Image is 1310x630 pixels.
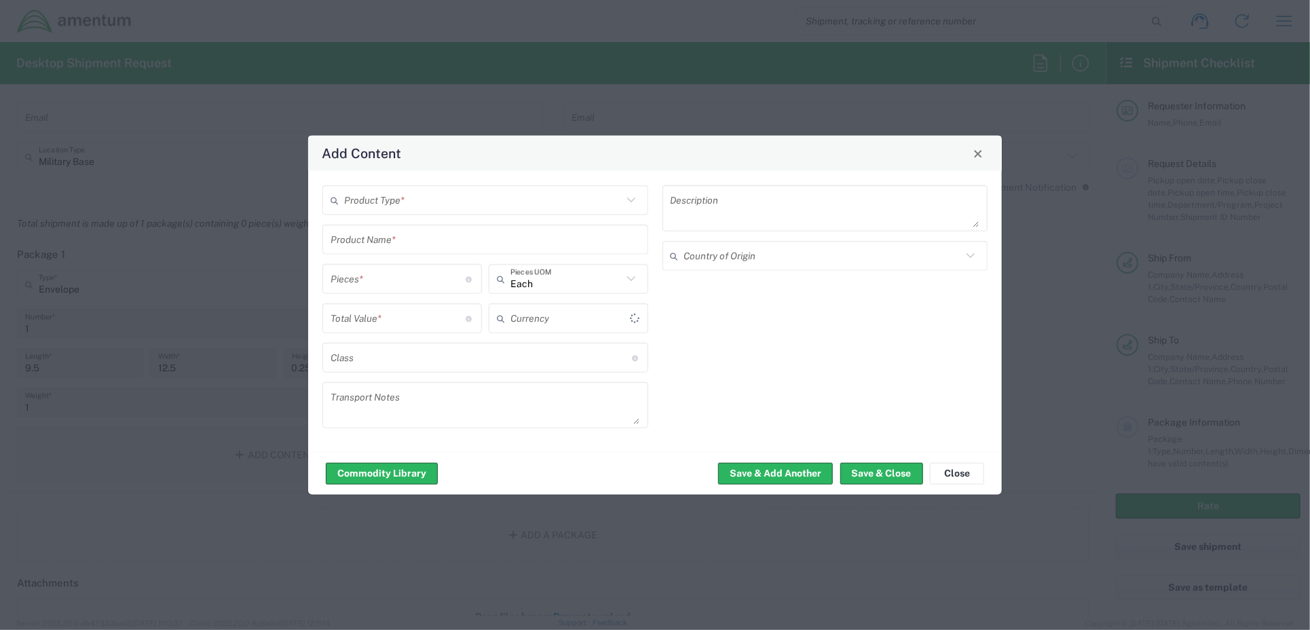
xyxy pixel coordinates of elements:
button: Save & Close [840,462,923,484]
h4: Add Content [322,143,402,163]
button: Close [969,144,988,163]
button: Save & Add Another [718,462,833,484]
button: Commodity Library [326,462,438,484]
button: Close [930,462,984,484]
